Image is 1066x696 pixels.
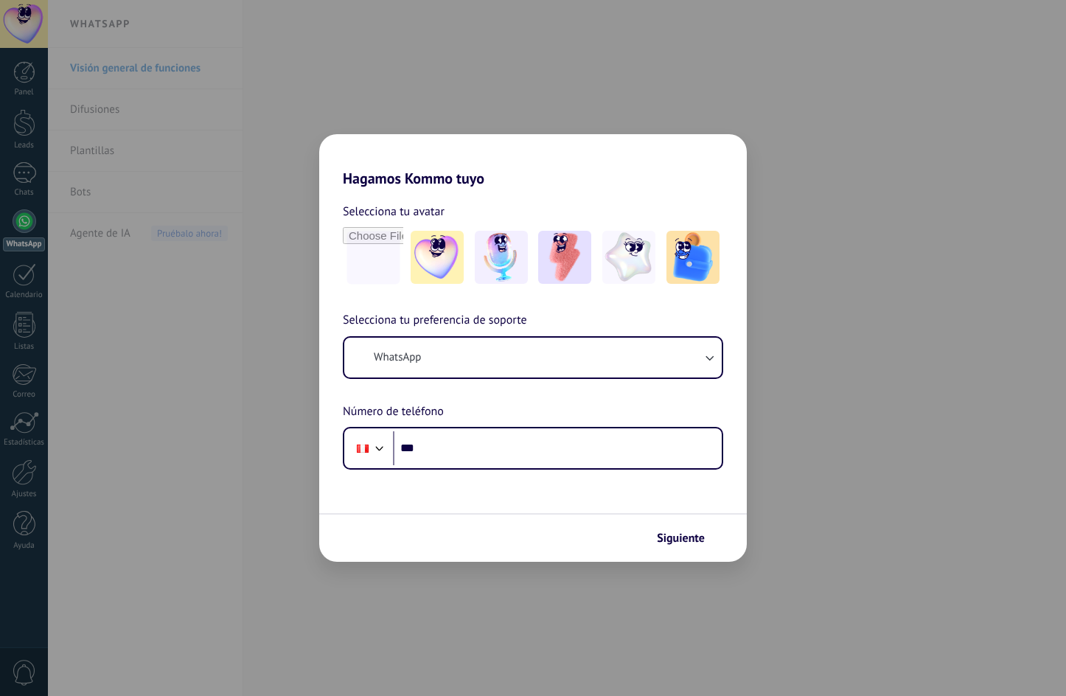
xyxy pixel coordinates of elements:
[349,433,377,464] div: Peru: + 51
[475,231,528,284] img: -2.jpeg
[666,231,720,284] img: -5.jpeg
[343,403,444,422] span: Número de teléfono
[411,231,464,284] img: -1.jpeg
[374,350,421,365] span: WhatsApp
[602,231,655,284] img: -4.jpeg
[657,533,705,543] span: Siguiente
[343,202,445,221] span: Selecciona tu avatar
[344,338,722,377] button: WhatsApp
[538,231,591,284] img: -3.jpeg
[319,134,747,187] h2: Hagamos Kommo tuyo
[343,311,527,330] span: Selecciona tu preferencia de soporte
[650,526,725,551] button: Siguiente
